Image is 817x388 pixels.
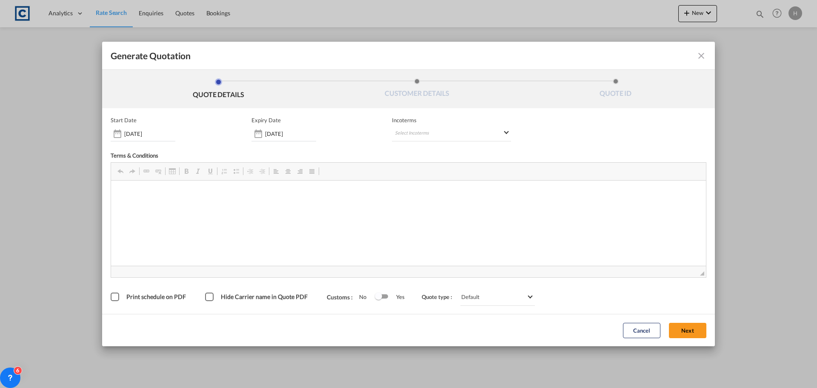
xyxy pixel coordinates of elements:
[204,166,216,177] a: Underline (Ctrl+U)
[126,293,186,300] span: Print schedule on PDF
[422,293,458,300] span: Quote type :
[111,50,191,61] span: Generate Quotation
[461,293,480,300] div: Default
[111,117,137,124] p: Start Date
[111,293,188,301] md-checkbox: Print schedule on PDF
[359,293,375,300] span: No
[119,78,318,101] li: QUOTE DETAILS
[327,293,359,301] span: Customs :
[318,78,517,101] li: CUSTOMER DETAILS
[294,166,306,177] a: Align Right
[251,117,281,124] p: Expiry Date
[218,166,230,177] a: Insert/Remove Numbered List
[700,271,704,276] span: Drag to resize
[205,293,310,301] md-checkbox: Hide Carrier name in Quote PDF
[166,166,178,177] a: Table
[696,51,706,61] md-icon: icon-close fg-AAA8AD cursor m-0
[126,166,138,177] a: Redo (Ctrl+Y)
[306,166,318,177] a: Justify
[623,323,660,338] button: Cancel
[388,293,405,300] span: Yes
[265,130,316,137] input: Expiry date
[102,42,715,346] md-dialog: Generate QuotationQUOTE ...
[192,166,204,177] a: Italic (Ctrl+I)
[392,117,511,124] span: Incoterms
[111,152,408,162] div: Terms & Conditions
[140,166,152,177] a: Link (Ctrl+K)
[124,130,175,137] input: Start date
[669,323,706,338] button: Next
[282,166,294,177] a: Centre
[221,293,308,300] span: Hide Carrier name in Quote PDF
[180,166,192,177] a: Bold (Ctrl+B)
[392,126,511,141] md-select: Select Incoterms
[375,290,388,303] md-switch: Switch 1
[516,78,715,101] li: QUOTE ID
[270,166,282,177] a: Align Left
[152,166,164,177] a: Unlink
[256,166,268,177] a: Increase Indent
[230,166,242,177] a: Insert/Remove Bulleted List
[114,166,126,177] a: Undo (Ctrl+Z)
[111,181,706,266] iframe: Rich Text Editor, editor8
[244,166,256,177] a: Decrease Indent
